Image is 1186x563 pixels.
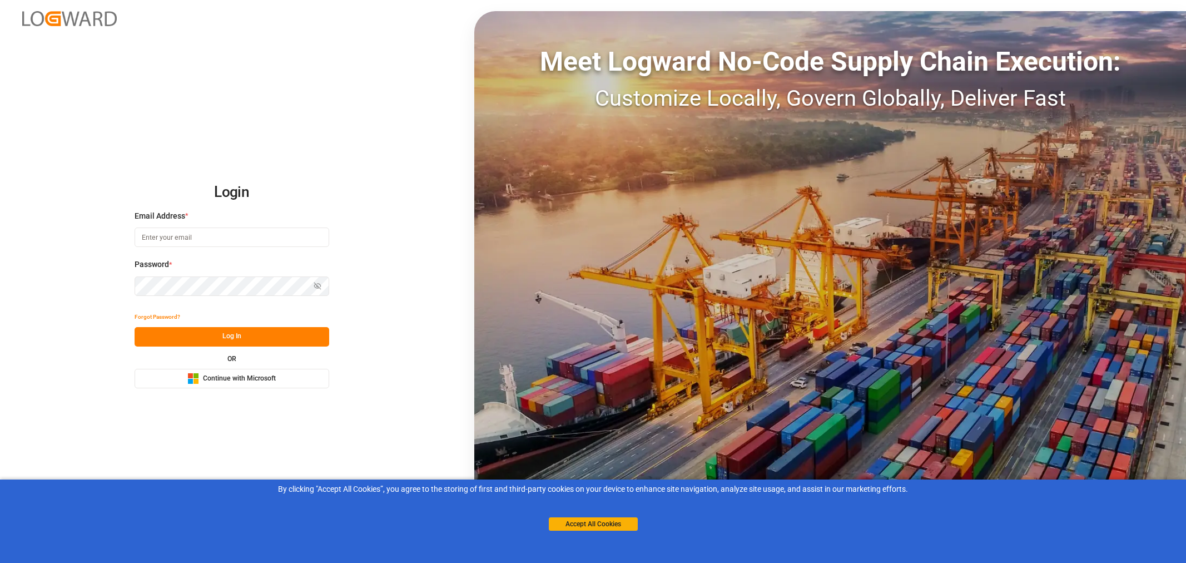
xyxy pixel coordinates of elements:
img: Logward_new_orange.png [22,11,117,26]
span: Password [135,259,169,270]
h2: Login [135,175,329,210]
input: Enter your email [135,228,329,247]
button: Forgot Password? [135,308,180,327]
div: Customize Locally, Govern Globally, Deliver Fast [474,82,1186,115]
small: OR [227,355,236,362]
div: By clicking "Accept All Cookies”, you agree to the storing of first and third-party cookies on yo... [8,483,1178,495]
span: Continue with Microsoft [203,374,276,384]
button: Log In [135,327,329,347]
div: Meet Logward No-Code Supply Chain Execution: [474,42,1186,82]
button: Accept All Cookies [549,517,638,531]
span: Email Address [135,210,185,222]
button: Continue with Microsoft [135,369,329,388]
